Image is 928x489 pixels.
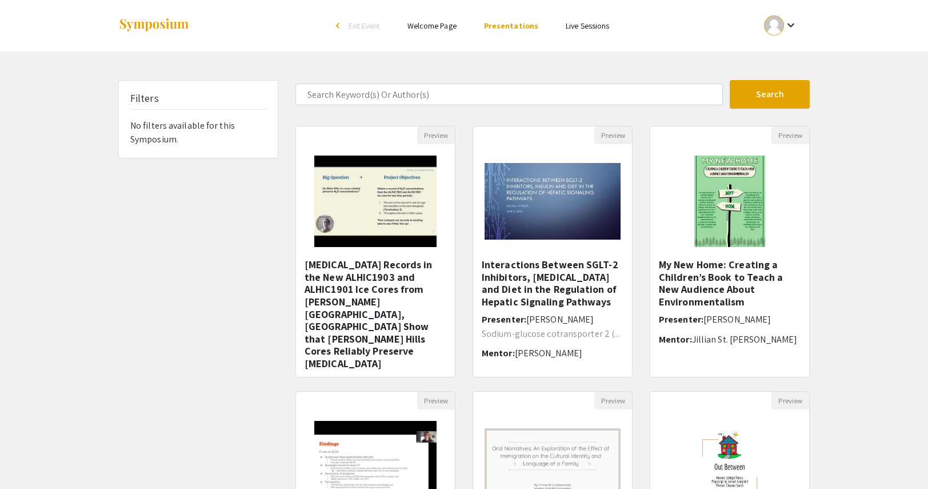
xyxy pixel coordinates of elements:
[484,21,538,31] a: Presentations
[683,144,777,259] img: <p><span style="background-color: transparent; color: rgb(0, 0, 0);">My New Home: Creating a Chil...
[771,126,809,144] button: Preview
[119,81,278,158] div: No filters available for this Symposium.
[692,333,798,345] span: Jillian St. [PERSON_NAME]
[9,438,49,480] iframe: Chat
[482,347,515,359] span: Mentor:
[130,92,159,105] h5: Filters
[594,392,632,410] button: Preview
[417,392,455,410] button: Preview
[752,13,810,38] button: Expand account dropdown
[659,333,692,345] span: Mentor:
[473,152,632,251] img: <p class="ql-align-center"><strong>Interactions Between SGLT-2 Inhibitors, Insulin and Diet in th...
[305,259,446,382] h5: [MEDICAL_DATA] Records in the New ALHIC1903 and ALHIC1901 Ice Cores from [PERSON_NAME][GEOGRAPHIC...
[349,21,380,31] span: Exit Event
[417,126,455,144] button: Preview
[295,84,723,105] input: Search Keyword(s) Or Author(s)
[482,314,623,325] h6: Presenter:
[336,22,343,29] div: arrow_back_ios
[659,314,801,325] h6: Presenter:
[473,126,633,377] div: Open Presentation <p class="ql-align-center"><strong>Interactions Between SGLT-2 Inhibitors, Insu...
[659,259,801,308] h5: My New Home: Creating a Children’s Book to Teach a New Audience About Environmentalism
[482,329,623,339] p: Sodium-glucose cotransporter 2 (...
[784,18,798,32] mat-icon: Expand account dropdown
[482,259,623,308] h5: Interactions Between SGLT-2 Inhibitors, [MEDICAL_DATA] and Diet in the Regulation of Hepatic Sign...
[703,313,771,325] span: [PERSON_NAME]
[650,126,810,377] div: Open Presentation <p><span style="background-color: transparent; color: rgb(0, 0, 0);">My New Hom...
[295,126,455,377] div: Open Presentation <p>Nitrous Oxide Records in the New ALHIC1903 and ALHIC1901 Ice Cores from Alla...
[526,313,594,325] span: [PERSON_NAME]
[118,18,190,33] img: Symposium by ForagerOne
[566,21,609,31] a: Live Sessions
[730,80,810,109] button: Search
[407,21,457,31] a: Welcome Page
[515,347,582,359] span: [PERSON_NAME]
[594,126,632,144] button: Preview
[771,392,809,410] button: Preview
[303,144,447,259] img: <p>Nitrous Oxide Records in the New ALHIC1903 and ALHIC1901 Ice Cores from Allan Hills, Antarctic...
